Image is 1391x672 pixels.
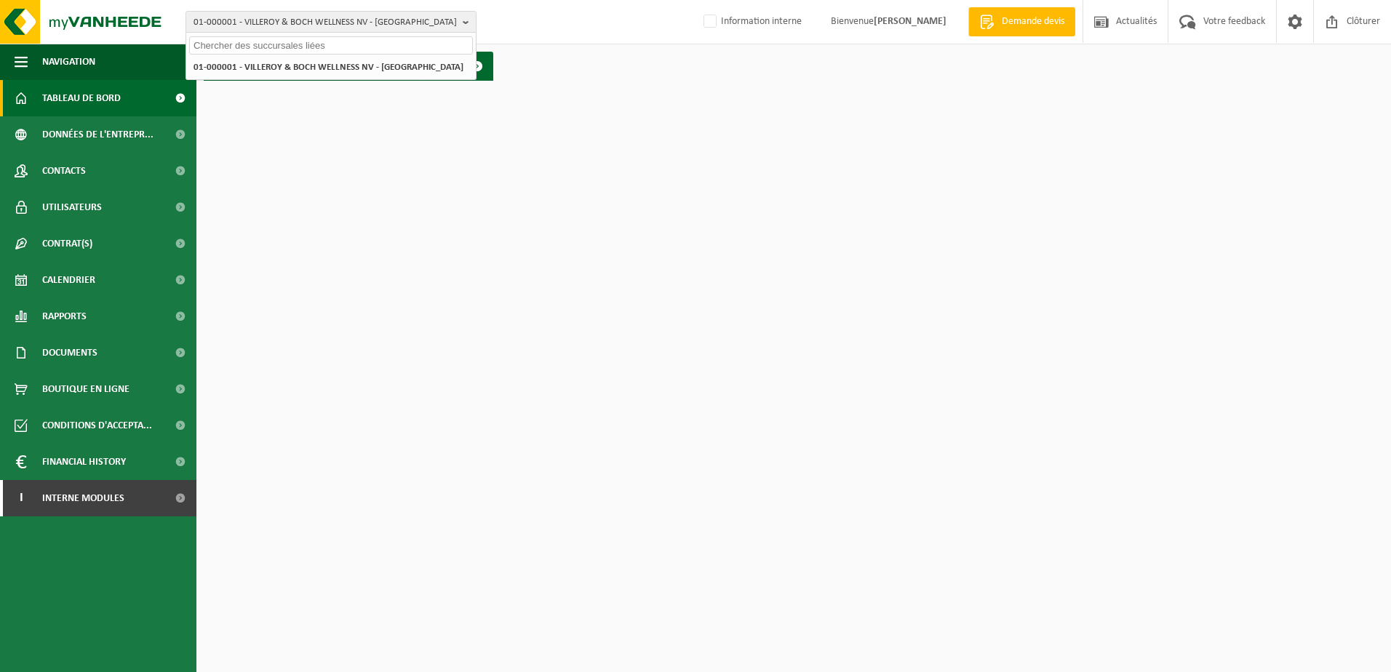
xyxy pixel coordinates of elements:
span: 01-000001 - VILLEROY & BOCH WELLNESS NV - [GEOGRAPHIC_DATA] [194,12,457,33]
span: Documents [42,335,97,371]
a: Demande devis [968,7,1075,36]
span: Demande devis [998,15,1068,29]
strong: 01-000001 - VILLEROY & BOCH WELLNESS NV - [GEOGRAPHIC_DATA] [194,63,463,72]
button: 01-000001 - VILLEROY & BOCH WELLNESS NV - [GEOGRAPHIC_DATA] [186,11,477,33]
span: Navigation [42,44,95,80]
span: Calendrier [42,262,95,298]
span: Boutique en ligne [42,371,129,407]
span: Rapports [42,298,87,335]
span: Contrat(s) [42,225,92,262]
strong: [PERSON_NAME] [874,16,946,27]
span: Tableau de bord [42,80,121,116]
span: Financial History [42,444,126,480]
span: I [15,480,28,516]
span: Données de l'entrepr... [42,116,154,153]
span: Interne modules [42,480,124,516]
span: Utilisateurs [42,189,102,225]
span: Contacts [42,153,86,189]
span: Conditions d'accepta... [42,407,152,444]
label: Information interne [701,11,802,33]
input: Chercher des succursales liées [189,36,473,55]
